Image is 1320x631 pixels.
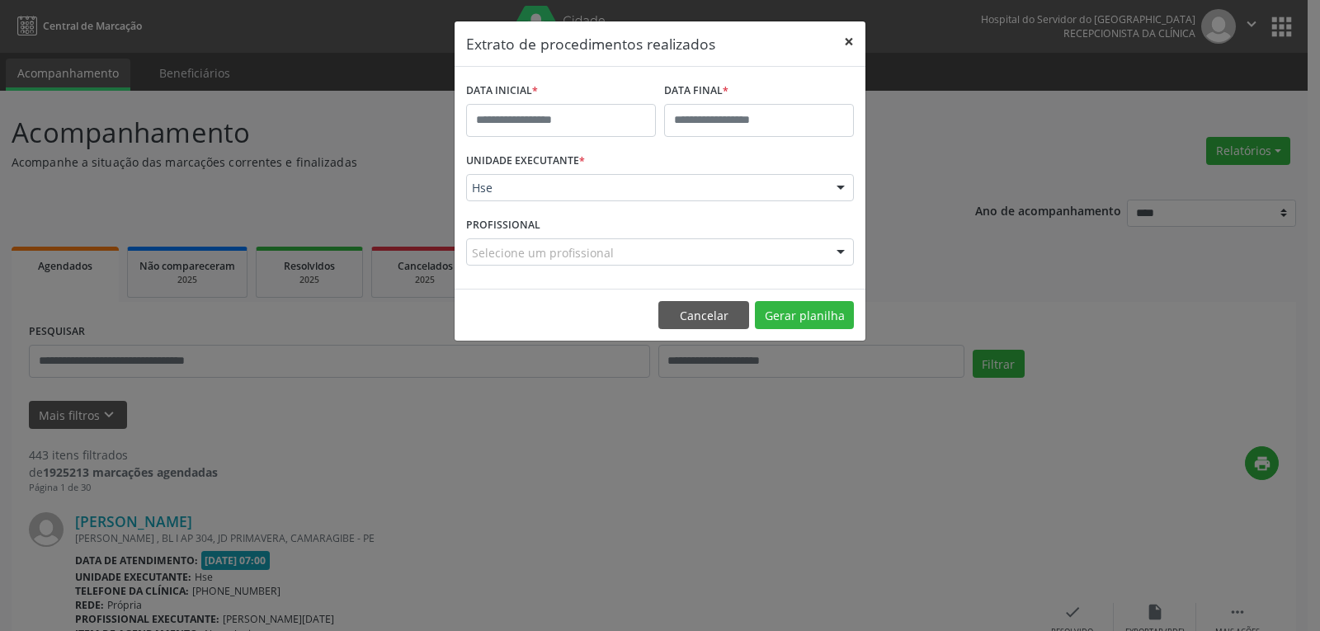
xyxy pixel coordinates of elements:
[664,78,728,104] label: DATA FINAL
[658,301,749,329] button: Cancelar
[755,301,854,329] button: Gerar planilha
[832,21,865,62] button: Close
[466,148,585,174] label: UNIDADE EXECUTANTE
[466,78,538,104] label: DATA INICIAL
[466,33,715,54] h5: Extrato de procedimentos realizados
[466,213,540,238] label: PROFISSIONAL
[472,180,820,196] span: Hse
[472,244,614,261] span: Selecione um profissional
